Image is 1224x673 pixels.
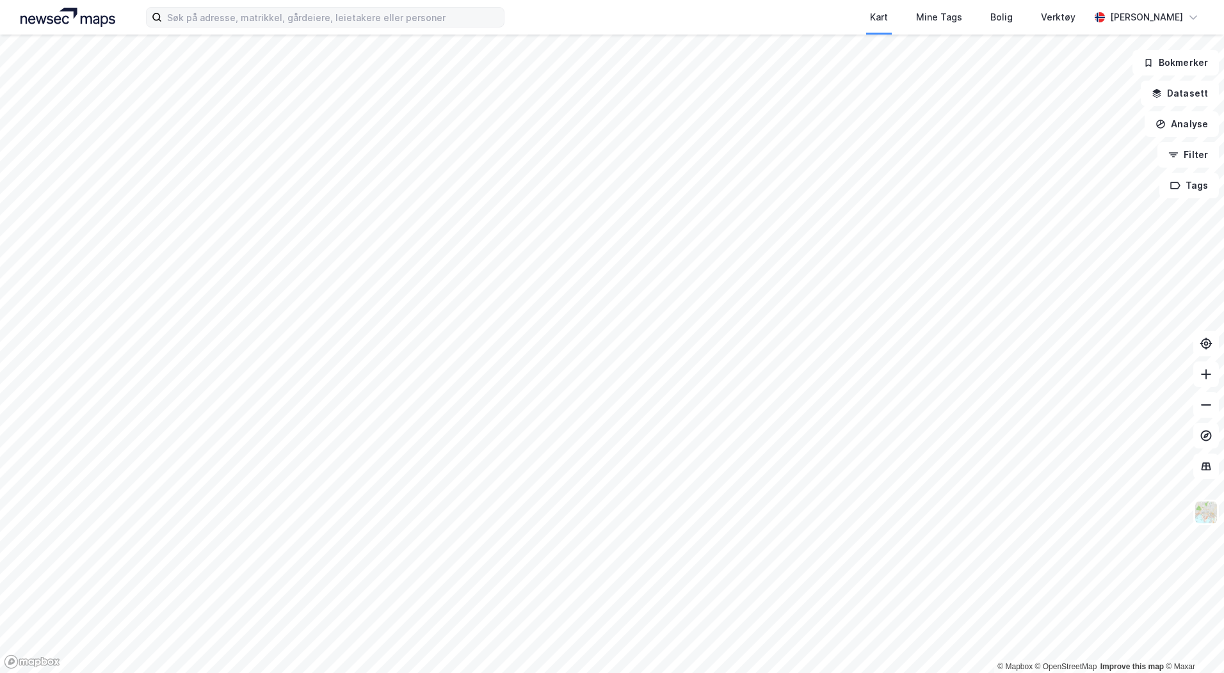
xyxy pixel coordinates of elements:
[1132,50,1219,75] button: Bokmerker
[1160,612,1224,673] iframe: Chat Widget
[1141,81,1219,106] button: Datasett
[1110,10,1183,25] div: [PERSON_NAME]
[997,662,1033,671] a: Mapbox
[1041,10,1075,25] div: Verktøy
[1194,500,1218,525] img: Z
[1100,662,1164,671] a: Improve this map
[870,10,888,25] div: Kart
[916,10,962,25] div: Mine Tags
[162,8,504,27] input: Søk på adresse, matrikkel, gårdeiere, leietakere eller personer
[1157,142,1219,168] button: Filter
[20,8,115,27] img: logo.a4113a55bc3d86da70a041830d287a7e.svg
[4,654,60,669] a: Mapbox homepage
[990,10,1013,25] div: Bolig
[1145,111,1219,137] button: Analyse
[1035,662,1097,671] a: OpenStreetMap
[1160,612,1224,673] div: Kontrollprogram for chat
[1159,173,1219,198] button: Tags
